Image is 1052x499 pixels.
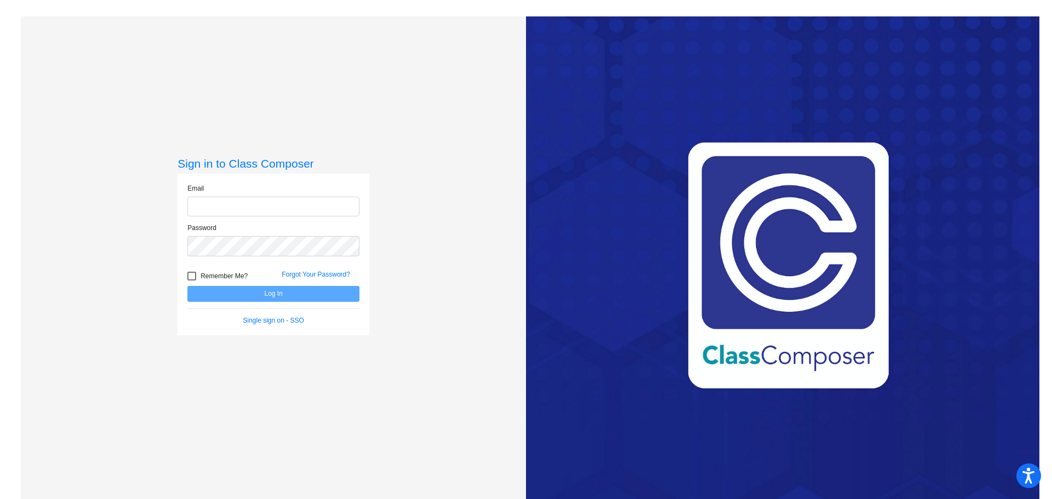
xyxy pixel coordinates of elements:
button: Log In [187,286,359,302]
span: Remember Me? [201,269,248,283]
label: Email [187,183,204,193]
label: Password [187,223,216,233]
a: Single sign on - SSO [243,317,304,324]
a: Forgot Your Password? [282,271,350,278]
h3: Sign in to Class Composer [178,157,369,170]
